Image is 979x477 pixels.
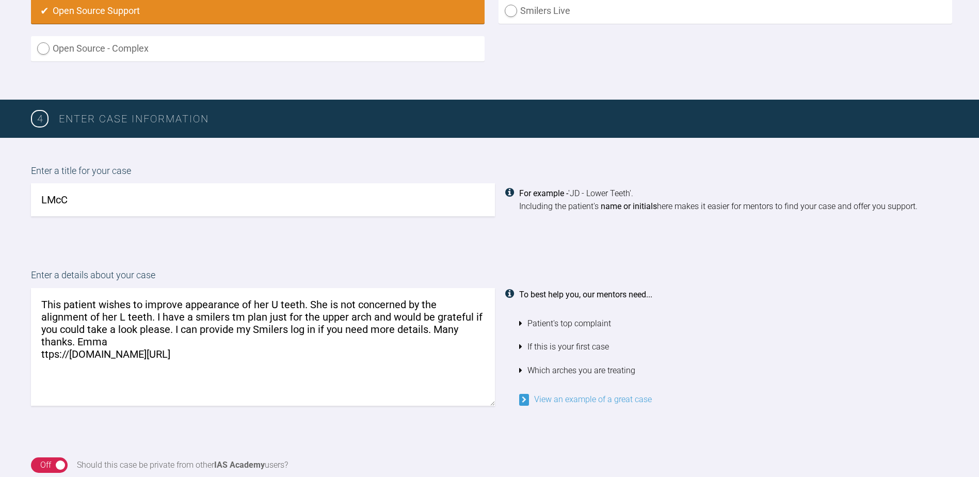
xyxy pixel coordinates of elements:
[31,110,49,128] span: 4
[214,460,265,470] strong: IAS Academy
[31,288,495,406] textarea: This patient wishes to improve appearance of her U teeth. She is not concerned by the alignment o...
[31,183,495,216] input: JD - Lower Teeth
[519,312,949,336] li: Patient's top complaint
[77,458,288,472] div: Should this case be private from other users?
[519,187,949,213] div: 'JD - Lower Teeth'. Including the patient's here makes it easier for mentors to find your case an...
[519,335,949,359] li: If this is your first case
[519,188,568,198] strong: For example -
[519,290,652,299] strong: To best help you, our mentors need...
[519,359,949,383] li: Which arches you are treating
[31,164,948,184] label: Enter a title for your case
[59,110,948,127] h3: Enter case information
[40,458,51,472] div: Off
[31,268,948,288] label: Enter a details about your case
[601,201,657,211] strong: name or initials
[31,36,485,61] label: Open Source - Complex
[519,394,652,404] a: View an example of a great case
